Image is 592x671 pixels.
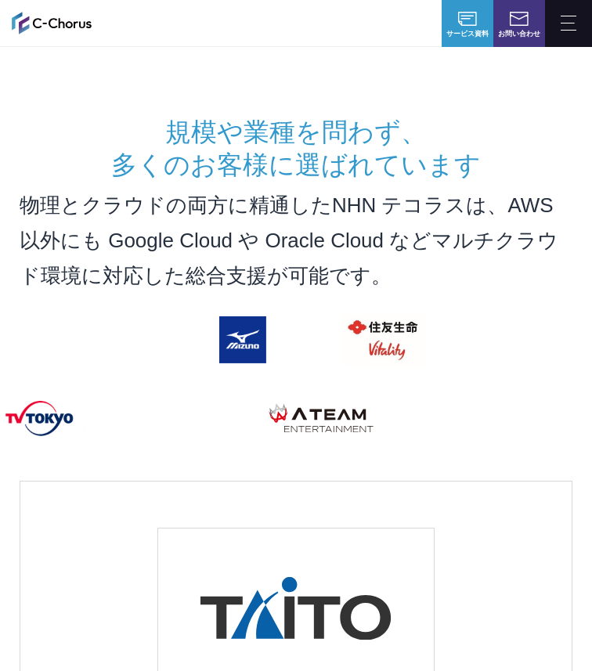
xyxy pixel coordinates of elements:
h3: 規模や業種を問わず、 多くのお客様に選ばれています [20,114,572,180]
span: お問い合わせ [498,28,540,39]
img: AWS総合支援サービス C-Chorus サービス資料 [458,12,477,26]
img: ミズノ [176,308,301,371]
img: お問い合わせ [510,12,529,26]
span: サービス資料 [446,28,489,39]
img: 三菱地所 [35,308,161,371]
img: AWS総合支援サービス C-Chorus [12,12,92,34]
img: 住友生命保険相互 [317,308,442,371]
img: 株式会社タイトー [186,557,406,667]
img: クリーク・アンド・リバー [395,387,521,449]
img: フジモトHD [458,308,583,371]
p: 物理とクラウドの両方に精通したNHN テコラスは、AWS以外にも Google Cloud や Oracle Cloud などマルチクラウド環境に対応した総合支援が可能です。 [20,188,572,294]
img: ファンコミュニケーションズ [114,387,239,449]
img: エイチーム [254,387,380,449]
